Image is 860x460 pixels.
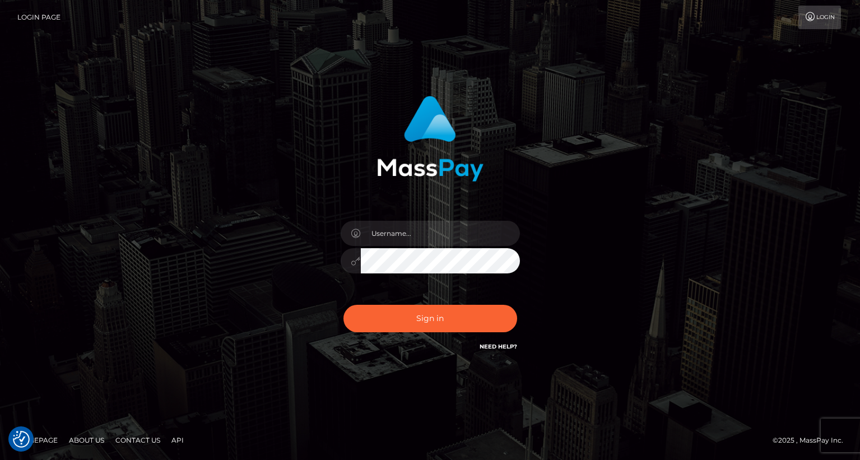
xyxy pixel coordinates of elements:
a: API [167,431,188,449]
input: Username... [361,221,520,246]
img: Revisit consent button [13,431,30,448]
a: About Us [64,431,109,449]
button: Consent Preferences [13,431,30,448]
a: Login [798,6,841,29]
a: Contact Us [111,431,165,449]
button: Sign in [343,305,517,332]
a: Login Page [17,6,61,29]
a: Homepage [12,431,62,449]
img: MassPay Login [377,96,484,182]
div: © 2025 , MassPay Inc. [773,434,852,447]
a: Need Help? [480,343,517,350]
